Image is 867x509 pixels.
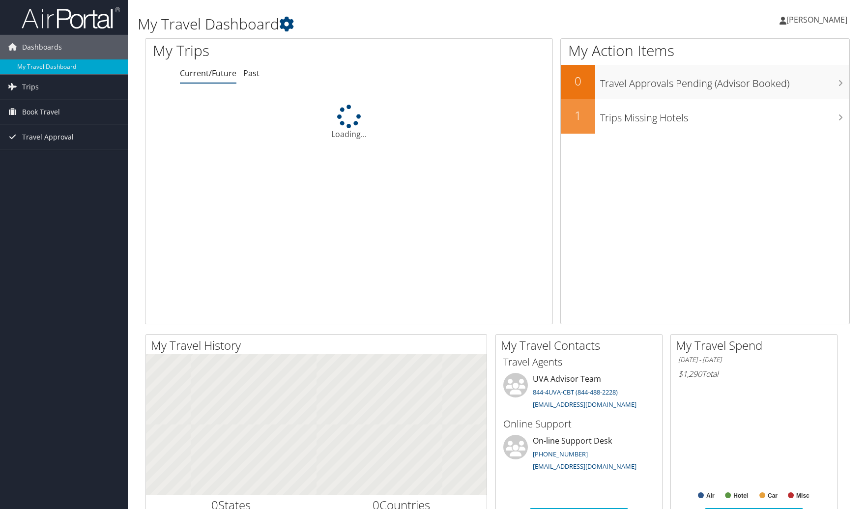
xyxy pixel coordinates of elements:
span: Book Travel [22,100,60,124]
h2: My Travel Contacts [501,337,662,354]
a: [PHONE_NUMBER] [533,450,588,458]
h1: My Trips [153,40,376,61]
h1: My Action Items [561,40,849,61]
h3: Trips Missing Hotels [600,106,849,125]
text: Air [706,492,715,499]
span: $1,290 [678,368,702,379]
li: UVA Advisor Team [498,373,660,413]
h2: My Travel Spend [676,337,837,354]
text: Hotel [733,492,748,499]
div: Loading... [145,105,552,140]
h6: [DATE] - [DATE] [678,355,830,365]
h3: Online Support [503,417,655,431]
a: 0Travel Approvals Pending (Advisor Booked) [561,65,849,99]
span: [PERSON_NAME] [786,14,847,25]
h3: Travel Agents [503,355,655,369]
h2: 1 [561,107,595,124]
a: Past [243,68,260,79]
h3: Travel Approvals Pending (Advisor Booked) [600,72,849,90]
a: 1Trips Missing Hotels [561,99,849,134]
span: Dashboards [22,35,62,59]
a: [PERSON_NAME] [780,5,857,34]
a: [EMAIL_ADDRESS][DOMAIN_NAME] [533,462,636,471]
li: On-line Support Desk [498,435,660,475]
span: Trips [22,75,39,99]
text: Car [768,492,778,499]
h1: My Travel Dashboard [138,14,617,34]
a: Current/Future [180,68,236,79]
h2: My Travel History [151,337,487,354]
span: Travel Approval [22,125,74,149]
h6: Total [678,368,830,379]
a: [EMAIL_ADDRESS][DOMAIN_NAME] [533,400,636,409]
h2: 0 [561,73,595,89]
text: Misc [796,492,809,499]
a: 844-4UVA-CBT (844-488-2228) [533,388,618,396]
img: airportal-logo.png [22,6,120,29]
